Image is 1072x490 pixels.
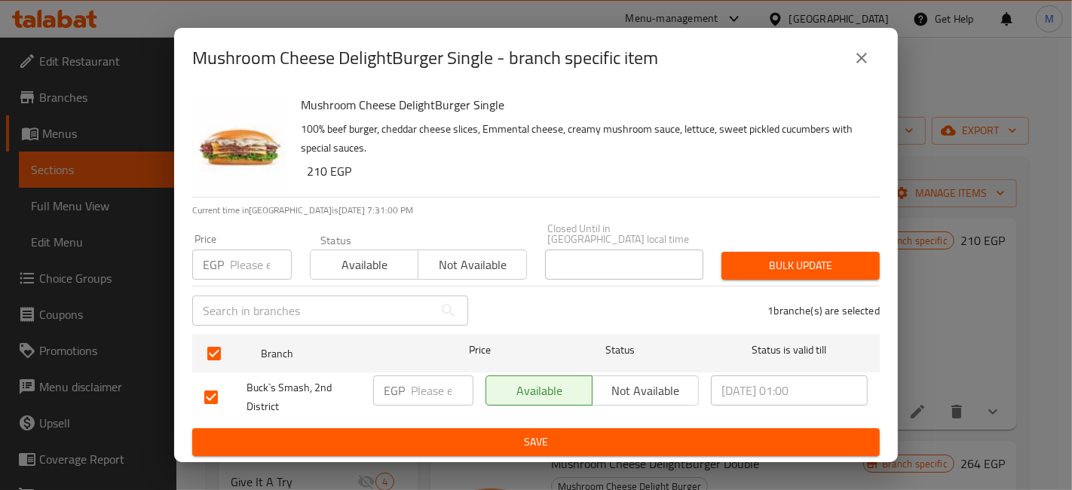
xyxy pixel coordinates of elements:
input: Please enter price [230,250,292,280]
h2: Mushroom Cheese DelightBurger Single - branch specific item [192,46,658,70]
span: Buck`s Smash, 2nd District [247,378,361,416]
span: Available [317,254,412,276]
span: Bulk update [734,256,868,275]
button: close [844,40,880,76]
p: 1 branche(s) are selected [767,303,880,318]
button: Bulk update [721,252,880,280]
input: Search in branches [192,296,433,326]
span: Available [492,380,587,402]
p: 100% beef burger, cheddar cheese slices, Emmental cheese, creamy mushroom sauce, lettuce, sweet p... [301,120,868,158]
span: Price [430,341,530,360]
button: Not available [418,250,526,280]
span: Save [204,433,868,452]
p: EGP [203,256,224,274]
span: Not available [599,380,693,402]
p: Current time in [GEOGRAPHIC_DATA] is [DATE] 7:31:00 PM [192,204,880,217]
span: Status is valid till [711,341,868,360]
span: Status [542,341,699,360]
span: Branch [261,345,418,363]
button: Save [192,428,880,456]
p: EGP [384,381,405,400]
input: Please enter price [411,375,473,406]
button: Available [310,250,418,280]
span: Not available [424,254,520,276]
img: Mushroom Cheese DelightBurger Single [192,94,289,191]
h6: Mushroom Cheese DelightBurger Single [301,94,868,115]
h6: 210 EGP [307,161,868,182]
button: Not available [592,375,699,406]
button: Available [485,375,593,406]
